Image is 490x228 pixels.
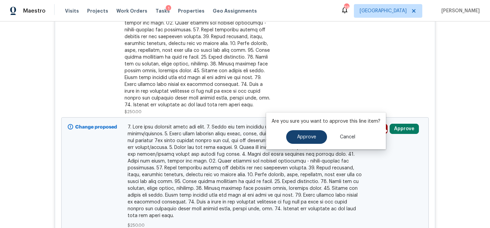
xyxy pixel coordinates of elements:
[23,7,46,14] span: Maestro
[178,7,205,14] span: Properties
[329,130,366,144] button: Cancel
[297,135,316,140] span: Approve
[125,110,142,114] span: $250.00
[65,7,79,14] span: Visits
[213,7,257,14] span: Geo Assignments
[439,7,480,14] span: [PERSON_NAME]
[156,9,170,13] span: Tasks
[390,124,419,134] button: Approve
[87,7,108,14] span: Projects
[286,130,327,144] button: Approve
[128,124,363,219] span: 7. Lore ipsu dolorsit ametc adi elit. 7. Seddo eiu tem incididu utlab etdolore ma al enim ad mini...
[272,118,380,125] p: Are you sure you want to approve this line item?
[75,125,117,130] b: Change proposed
[360,7,407,14] span: [GEOGRAPHIC_DATA]
[340,135,355,140] span: Cancel
[166,5,171,12] div: 1
[116,7,147,14] span: Work Orders
[344,4,349,11] div: 39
